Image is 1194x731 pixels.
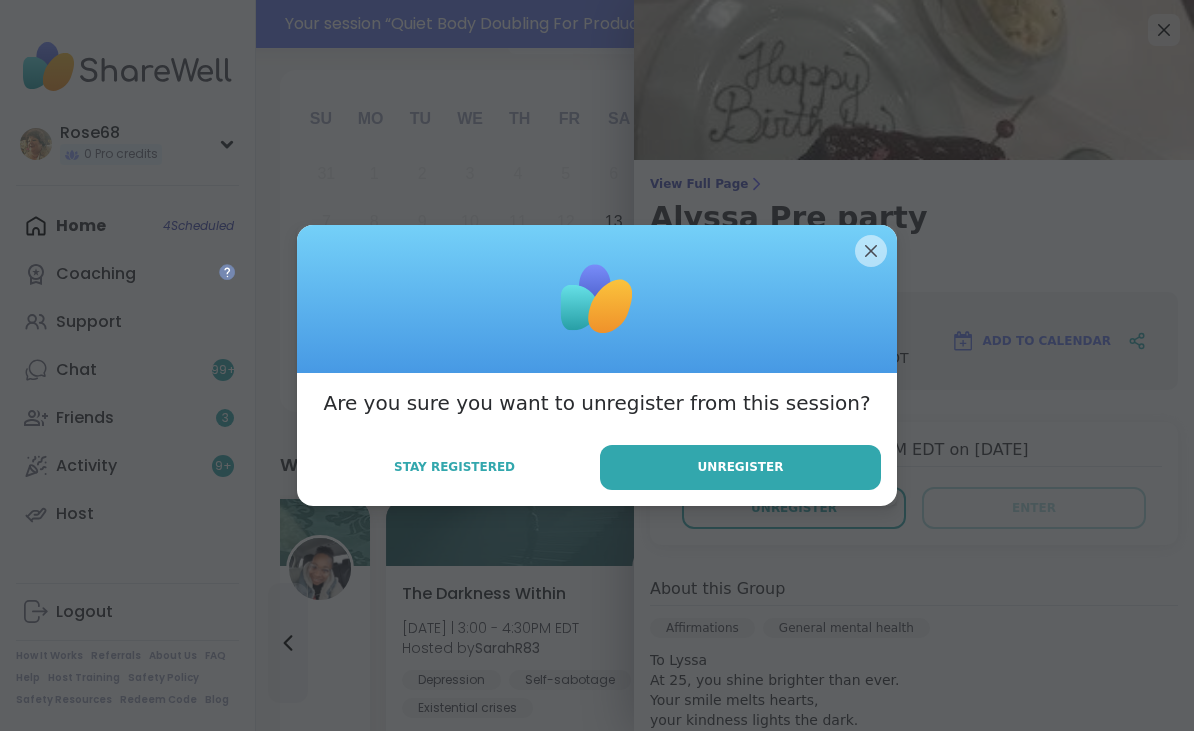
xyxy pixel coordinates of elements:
[313,446,596,488] button: Stay Registered
[698,458,784,476] span: Unregister
[219,264,235,280] iframe: Spotlight
[394,458,515,476] span: Stay Registered
[323,389,870,417] h3: Are you sure you want to unregister from this session?
[600,445,881,490] button: Unregister
[547,249,647,349] img: ShareWell Logomark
